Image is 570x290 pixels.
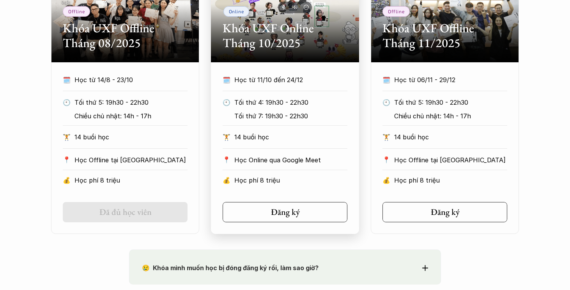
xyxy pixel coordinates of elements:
h5: Đăng ký [271,207,300,217]
p: Học phí 8 triệu [394,174,507,186]
a: Đăng ký [382,202,507,222]
strong: 😢 Khóa mình muốn học bị đóng đăng ký rồi, làm sao giờ? [142,264,319,272]
p: Tối thứ 4: 19h30 - 22h30 [234,97,343,108]
p: Học từ 14/8 - 23/10 [74,74,188,86]
h5: Đăng ký [431,207,460,217]
p: Tối thứ 5: 19h30 - 22h30 [394,97,503,108]
h5: Đã đủ học viên [99,207,152,217]
p: 🕙 [63,97,71,108]
p: 🗓️ [223,74,230,86]
p: Học Offline tại [GEOGRAPHIC_DATA] [394,154,507,166]
p: Học phí 8 triệu [234,174,347,186]
p: Offline [388,9,404,14]
p: 14 buổi học [234,131,347,143]
h2: Khóa UXF Online Tháng 10/2025 [223,21,347,51]
p: 🗓️ [382,74,390,86]
p: 🏋️ [63,131,71,143]
p: Chiều chủ nhật: 14h - 17h [394,110,503,122]
p: Chiều chủ nhật: 14h - 17h [74,110,183,122]
p: 🕙 [223,97,230,108]
p: 💰 [223,174,230,186]
p: Học Online qua Google Meet [234,154,347,166]
a: Đăng ký [223,202,347,222]
p: Học phí 8 triệu [74,174,188,186]
p: 🏋️ [223,131,230,143]
p: 🗓️ [63,74,71,86]
p: 📍 [223,156,230,163]
p: 📍 [63,156,71,163]
p: Tối thứ 7: 19h30 - 22h30 [234,110,343,122]
h2: Khóa UXF Offline Tháng 11/2025 [382,21,507,51]
p: 🏋️ [382,131,390,143]
p: 💰 [63,174,71,186]
p: Học Offline tại [GEOGRAPHIC_DATA] [74,154,188,166]
p: 🕙 [382,97,390,108]
p: 14 buổi học [74,131,188,143]
p: Offline [68,9,85,14]
p: Tối thứ 5: 19h30 - 22h30 [74,97,183,108]
h2: Khóa UXF Offline Tháng 08/2025 [63,21,188,51]
p: Online [229,9,244,14]
p: 14 buổi học [394,131,507,143]
p: 📍 [382,156,390,163]
p: Học từ 11/10 đến 24/12 [234,74,347,86]
p: 💰 [382,174,390,186]
p: Học từ 06/11 - 29/12 [394,74,507,86]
